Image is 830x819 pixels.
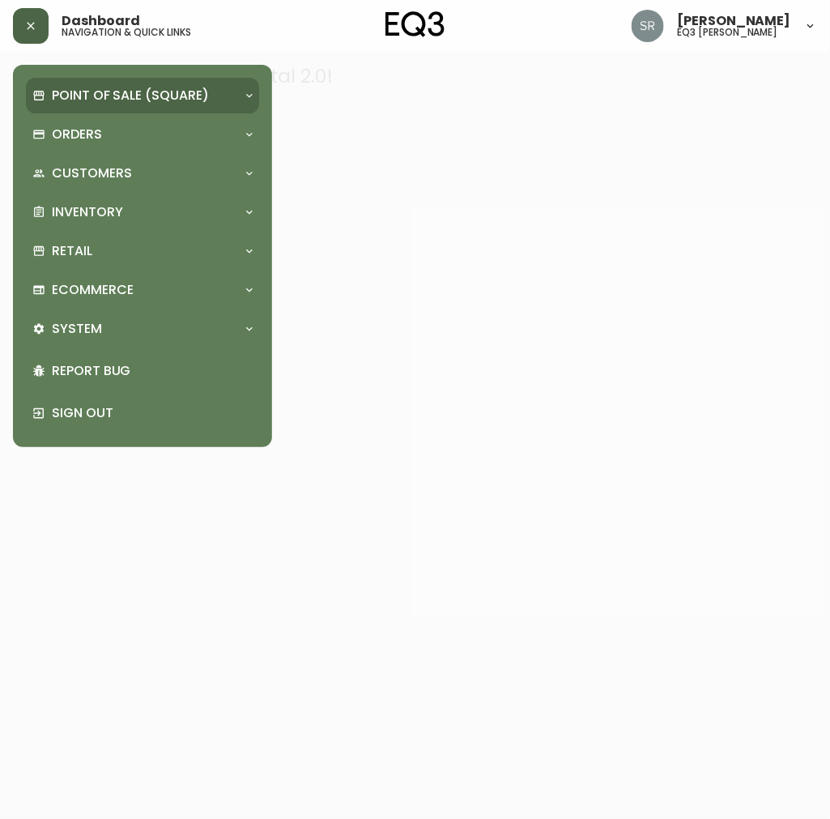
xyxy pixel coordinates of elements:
div: Report Bug [26,350,259,392]
div: Ecommerce [26,272,259,308]
img: ecb3b61e70eec56d095a0ebe26764225 [632,10,664,42]
span: [PERSON_NAME] [677,15,791,28]
h5: navigation & quick links [62,28,191,37]
div: Orders [26,117,259,152]
p: Orders [52,126,102,143]
p: Report Bug [52,362,253,380]
h5: eq3 [PERSON_NAME] [677,28,778,37]
div: Retail [26,233,259,269]
div: Sign Out [26,392,259,434]
p: System [52,320,102,338]
p: Retail [52,242,92,260]
div: Inventory [26,194,259,230]
div: Point of Sale (Square) [26,78,259,113]
div: System [26,311,259,347]
span: Dashboard [62,15,140,28]
p: Inventory [52,203,123,221]
p: Ecommerce [52,281,134,299]
div: Customers [26,156,259,191]
p: Customers [52,164,132,182]
p: Sign Out [52,404,253,422]
img: logo [385,11,445,37]
p: Point of Sale (Square) [52,87,209,105]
